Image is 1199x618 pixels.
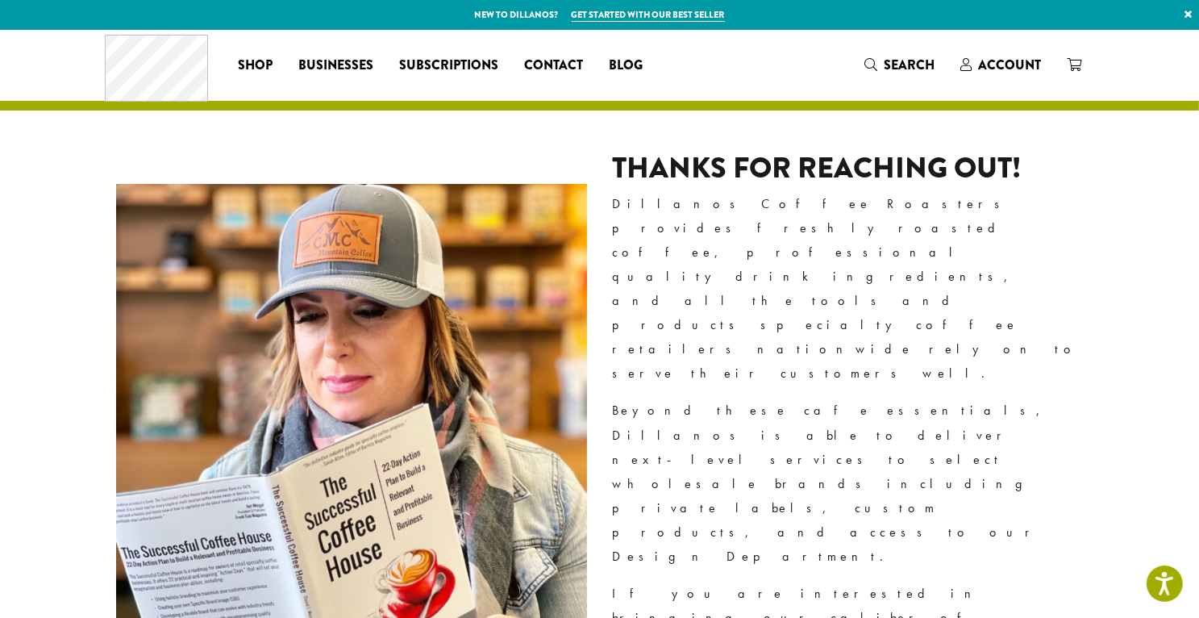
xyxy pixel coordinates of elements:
a: Shop [226,52,286,78]
a: Get started with our best seller [572,8,725,22]
span: Contact [525,56,584,76]
span: Subscriptions [400,56,499,76]
p: Beyond these cafe essentials, Dillanos is able to deliver next-level services to select wholesale... [613,399,1084,569]
a: Search [851,52,947,78]
span: Businesses [299,56,374,76]
span: Account [978,56,1041,74]
span: Search [884,56,935,74]
h2: Thanks for reaching out! [613,151,1084,186]
p: Dillanos Coffee Roasters provides freshly roasted coffee, professional quality drink ingredients,... [613,192,1084,386]
span: Shop [239,56,273,76]
span: Blog [610,56,643,76]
